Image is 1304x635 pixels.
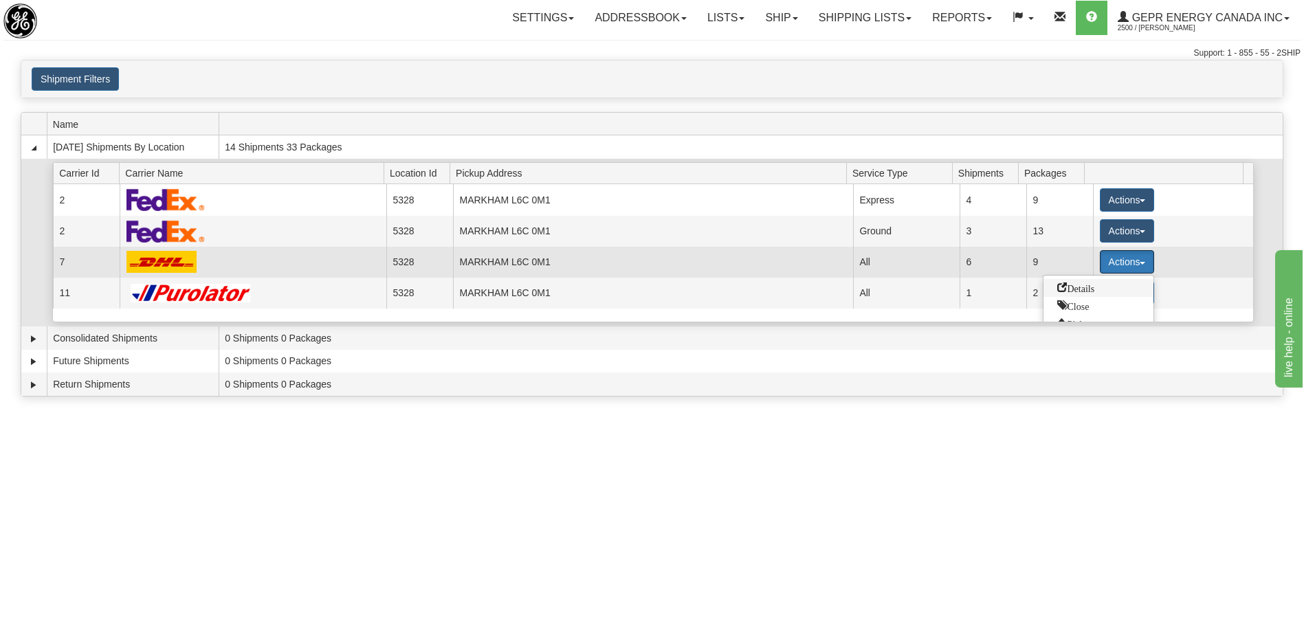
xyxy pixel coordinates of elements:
[1118,21,1221,35] span: 2500 / [PERSON_NAME]
[853,247,960,278] td: All
[1129,12,1283,23] span: GEPR Energy Canada Inc
[27,355,41,368] a: Expand
[125,162,384,183] span: Carrier Name
[1100,188,1155,212] button: Actions
[755,1,808,35] a: Ship
[1107,1,1300,35] a: GEPR Energy Canada Inc 2500 / [PERSON_NAME]
[1057,282,1094,292] span: Details
[47,135,219,159] td: [DATE] Shipments By Location
[10,8,127,25] div: live help - online
[32,67,119,91] button: Shipment Filters
[960,184,1026,215] td: 4
[219,350,1283,373] td: 0 Shipments 0 Packages
[958,162,1019,183] span: Shipments
[47,372,219,396] td: Return Shipments
[922,1,1002,35] a: Reports
[1026,216,1093,247] td: 13
[1100,250,1155,274] button: Actions
[3,3,37,38] img: logo2500.jpg
[453,216,853,247] td: MARKHAM L6C 0M1
[808,1,922,35] a: Shipping lists
[53,216,120,247] td: 2
[219,135,1283,159] td: 14 Shipments 33 Packages
[1272,247,1303,388] iframe: chat widget
[386,216,453,247] td: 5328
[53,278,120,309] td: 11
[219,326,1283,350] td: 0 Shipments 0 Packages
[386,247,453,278] td: 5328
[853,278,960,309] td: All
[1043,297,1153,315] a: Close this group
[960,216,1026,247] td: 3
[960,278,1026,309] td: 1
[852,162,952,183] span: Service Type
[219,372,1283,396] td: 0 Shipments 0 Packages
[27,141,41,155] a: Collapse
[584,1,697,35] a: Addressbook
[126,220,206,243] img: FedEx Express®
[853,184,960,215] td: Express
[1057,318,1094,328] span: Pickup
[47,350,219,373] td: Future Shipments
[853,216,960,247] td: Ground
[456,162,846,183] span: Pickup Address
[1024,162,1085,183] span: Packages
[53,113,219,135] span: Name
[697,1,755,35] a: Lists
[960,247,1026,278] td: 6
[3,47,1301,59] div: Support: 1 - 855 - 55 - 2SHIP
[27,378,41,392] a: Expand
[1100,219,1155,243] button: Actions
[502,1,584,35] a: Settings
[453,278,853,309] td: MARKHAM L6C 0M1
[126,284,256,302] img: Purolator
[53,247,120,278] td: 7
[53,184,120,215] td: 2
[386,278,453,309] td: 5328
[1043,315,1153,333] a: Request a carrier pickup
[27,332,41,346] a: Expand
[1026,184,1093,215] td: 9
[453,247,853,278] td: MARKHAM L6C 0M1
[1043,279,1153,297] a: Go to Details view
[126,188,206,211] img: FedEx Express®
[47,326,219,350] td: Consolidated Shipments
[126,251,197,273] img: DHL_Worldwide
[1026,278,1093,309] td: 2
[1026,247,1093,278] td: 9
[386,184,453,215] td: 5328
[390,162,450,183] span: Location Id
[1057,300,1089,310] span: Close
[453,184,853,215] td: MARKHAM L6C 0M1
[59,162,120,183] span: Carrier Id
